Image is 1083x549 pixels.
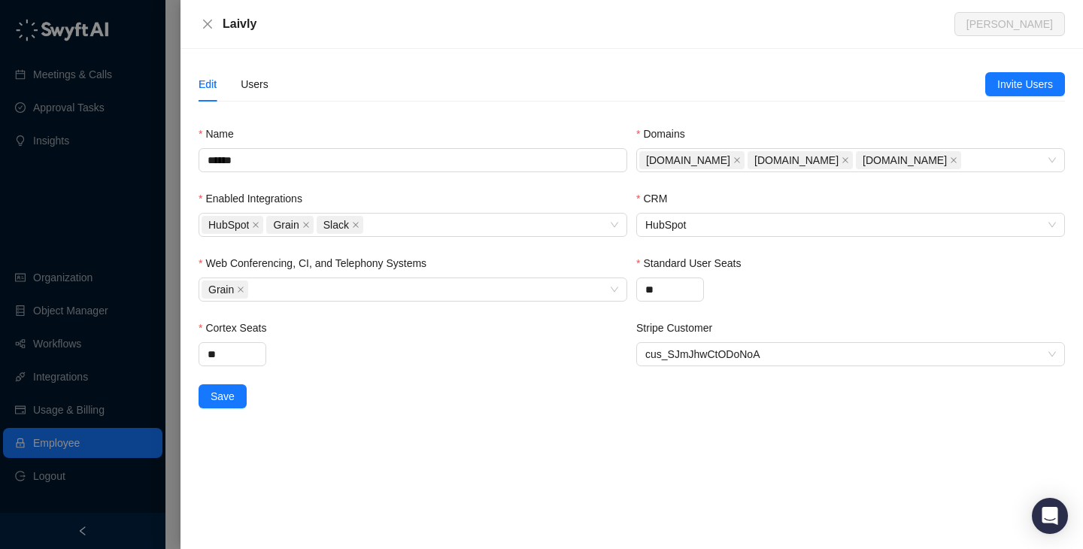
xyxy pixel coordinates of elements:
[639,151,745,169] span: laivly.com
[251,284,254,296] input: Web Conferencing, CI, and Telephony Systems
[748,151,853,169] span: laiv.ly
[954,12,1065,36] button: [PERSON_NAME]
[997,76,1053,93] span: Invite Users
[366,220,369,231] input: Enabled Integrations
[950,156,957,164] span: close
[199,148,627,172] input: Name
[636,320,723,336] label: Stripe Customer
[856,151,961,169] span: intouchcx.com
[645,343,1056,365] span: cus_SJmJhwCtODoNoA
[199,343,265,365] input: Cortex Seats
[754,152,839,168] span: [DOMAIN_NAME]
[199,320,277,336] label: Cortex Seats
[208,217,249,233] span: HubSpot
[302,221,310,229] span: close
[636,190,678,207] label: CRM
[636,126,696,142] label: Domains
[199,126,244,142] label: Name
[863,152,947,168] span: [DOMAIN_NAME]
[202,281,248,299] span: Grain
[223,15,954,33] div: Laivly
[199,384,247,408] button: Save
[211,388,235,405] span: Save
[323,217,349,233] span: Slack
[252,221,259,229] span: close
[202,18,214,30] span: close
[273,217,299,233] span: Grain
[733,156,741,164] span: close
[964,155,967,166] input: Domains
[842,156,849,164] span: close
[645,214,1056,236] span: HubSpot
[237,286,244,293] span: close
[202,216,263,234] span: HubSpot
[352,221,359,229] span: close
[199,255,437,271] label: Web Conferencing, CI, and Telephony Systems
[199,15,217,33] button: Close
[266,216,313,234] span: Grain
[1032,498,1068,534] div: Open Intercom Messenger
[199,190,313,207] label: Enabled Integrations
[317,216,363,234] span: Slack
[208,281,234,298] span: Grain
[637,278,703,301] input: Standard User Seats
[646,152,730,168] span: [DOMAIN_NAME]
[241,76,268,93] div: Users
[199,76,217,93] div: Edit
[985,72,1065,96] button: Invite Users
[636,255,751,271] label: Standard User Seats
